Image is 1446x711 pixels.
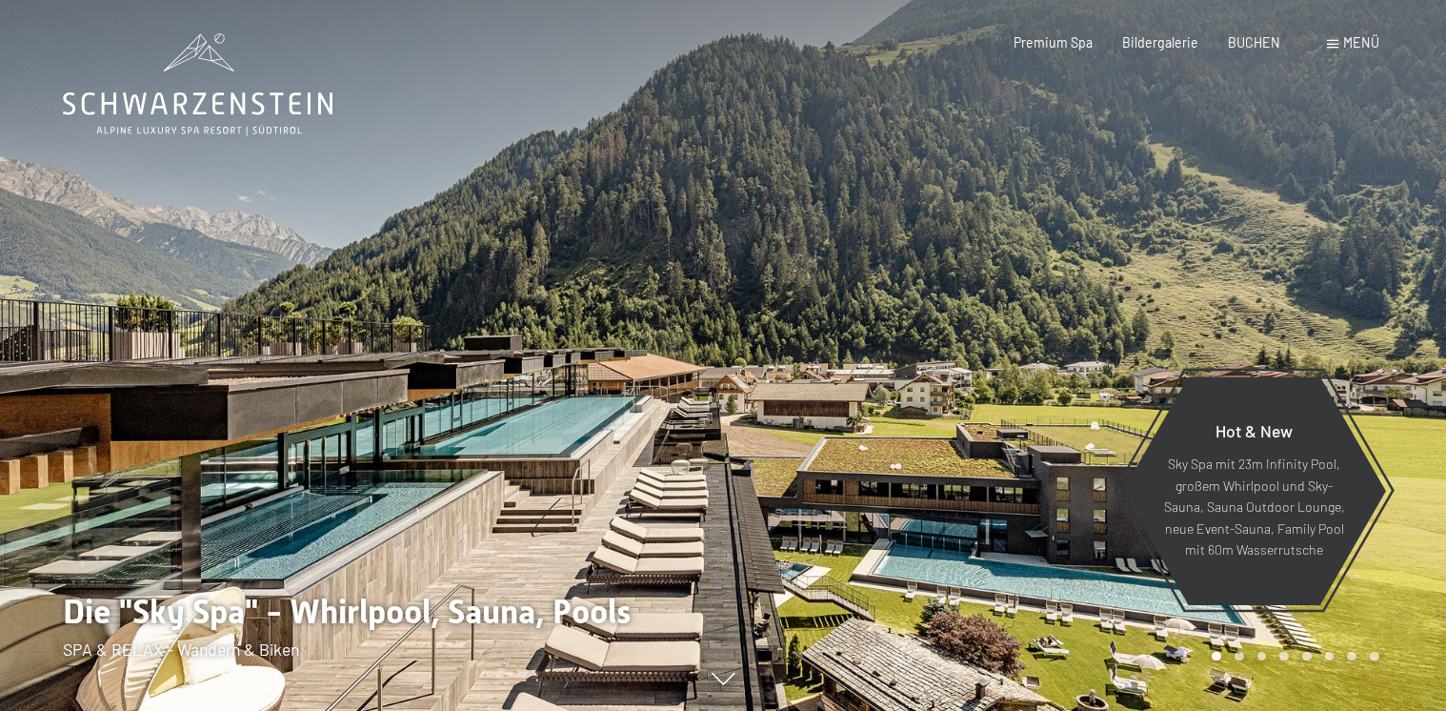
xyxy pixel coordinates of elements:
div: Carousel Page 4 [1279,652,1289,661]
div: Carousel Page 3 [1257,652,1267,661]
a: Premium Spa [1014,34,1093,51]
p: Sky Spa mit 23m Infinity Pool, großem Whirlpool und Sky-Sauna, Sauna Outdoor Lounge, neue Event-S... [1163,454,1345,561]
a: BUCHEN [1228,34,1280,51]
div: Carousel Page 5 [1302,652,1312,661]
div: Carousel Page 7 [1347,652,1356,661]
div: Carousel Page 2 [1235,652,1244,661]
a: Bildergalerie [1122,34,1198,51]
div: Carousel Page 6 [1325,652,1335,661]
span: Menü [1343,34,1379,51]
div: Carousel Page 1 (Current Slide) [1212,652,1221,661]
div: Carousel Page 8 [1370,652,1379,661]
span: Hot & New [1215,420,1293,441]
a: Hot & New Sky Spa mit 23m Infinity Pool, großem Whirlpool und Sky-Sauna, Sauna Outdoor Lounge, ne... [1121,376,1387,606]
div: Carousel Pagination [1205,652,1378,661]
